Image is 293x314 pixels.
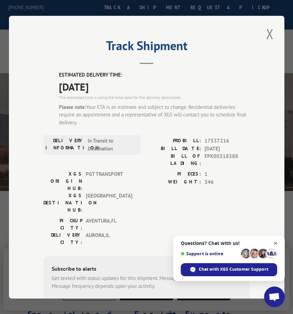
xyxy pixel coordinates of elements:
button: Close modal [264,24,276,43]
a: Open chat [264,287,285,307]
span: FPX00318388 [205,153,250,167]
div: Your ETA is an estimate and subject to change. Residential deliveries require an appointment and ... [59,103,250,126]
span: [GEOGRAPHIC_DATA] [86,192,132,214]
span: 1 [205,170,250,178]
div: Subscribe to alerts [52,265,242,274]
label: BILL DATE: [147,145,201,153]
label: DELIVERY CITY: [43,232,82,246]
span: Support is online [181,251,239,256]
label: DELIVERY INFORMATION: [45,137,84,153]
label: PIECES: [147,170,201,178]
span: Chat with XGS Customer Support [181,263,277,276]
span: PGT TRANSPORT [86,170,132,192]
span: Questions? Chat with us! [181,240,277,246]
label: ESTIMATED DELIVERY TIME: [59,71,250,79]
label: BILL OF LADING: [147,153,201,167]
span: Chat with XGS Customer Support [199,266,268,272]
label: PICKUP CITY: [43,217,82,232]
span: In Transit to Destination [88,137,134,153]
span: AVENTURA , FL [86,217,132,232]
h2: Track Shipment [43,41,250,54]
label: PROBILL: [147,137,201,145]
label: XGS ORIGIN HUB: [43,170,82,192]
label: XGS DESTINATION HUB: [43,192,82,214]
span: AURORA , IL [86,232,132,246]
strong: Please note: [59,103,86,110]
span: 346 [205,178,250,186]
label: WEIGHT: [147,178,201,186]
span: [DATE] [205,145,250,153]
div: The estimated time is using the time zone for the delivery destination. [59,94,250,100]
span: 17537216 [205,137,250,145]
div: Get texted with status updates for this shipment. Message and data rates may apply. Message frequ... [52,274,242,290]
span: [DATE] [59,79,250,94]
